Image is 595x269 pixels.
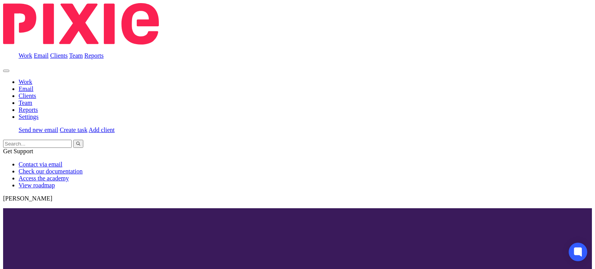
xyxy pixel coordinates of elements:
a: Work [19,52,32,59]
a: View roadmap [19,182,55,188]
a: Settings [19,113,39,120]
a: Contact via email [19,161,62,168]
p: [PERSON_NAME] [3,195,592,202]
a: Send new email [19,127,58,133]
img: Pixie [3,3,159,45]
a: Clients [50,52,67,59]
a: Access the academy [19,175,69,182]
a: Reports [84,52,104,59]
a: Check our documentation [19,168,83,175]
a: Team [19,99,32,106]
a: Team [69,52,83,59]
a: Reports [19,106,38,113]
a: Work [19,79,32,85]
button: Search [73,140,83,148]
a: Add client [89,127,115,133]
a: Create task [60,127,88,133]
a: Email [19,86,33,92]
a: Clients [19,93,36,99]
span: Get Support [3,148,33,154]
a: Email [34,52,48,59]
input: Search [3,140,72,148]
